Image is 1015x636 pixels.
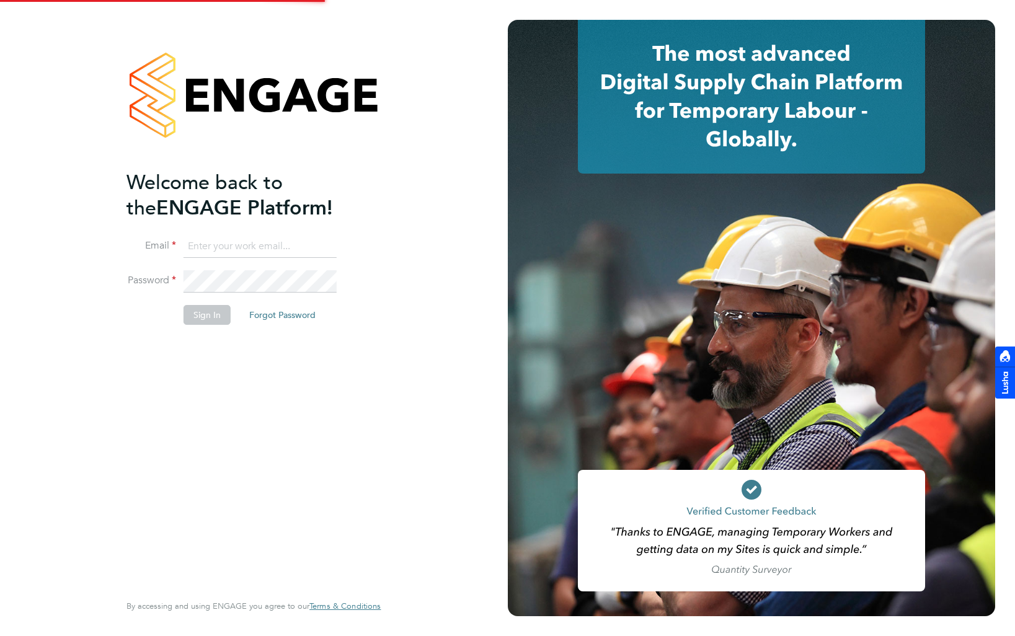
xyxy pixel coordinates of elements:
[309,601,381,611] a: Terms & Conditions
[184,236,337,258] input: Enter your work email...
[126,274,176,287] label: Password
[239,305,326,325] button: Forgot Password
[126,601,381,611] span: By accessing and using ENGAGE you agree to our
[184,305,231,325] button: Sign In
[126,239,176,252] label: Email
[126,170,368,221] h2: ENGAGE Platform!
[126,170,283,220] span: Welcome back to the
